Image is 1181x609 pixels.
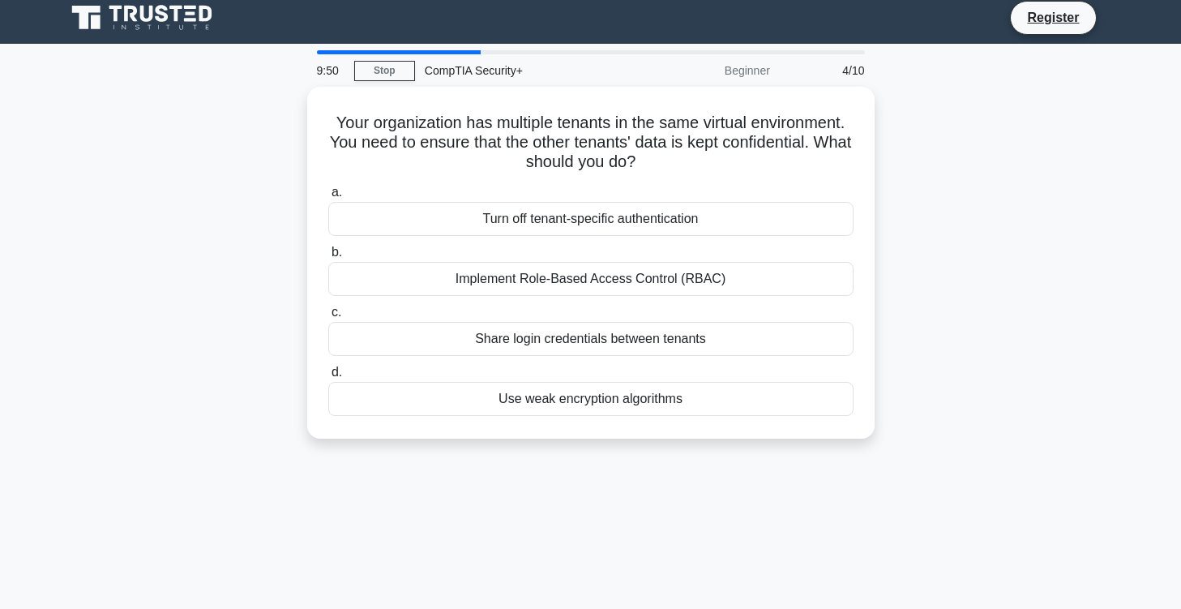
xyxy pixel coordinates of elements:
[327,113,855,173] h5: Your organization has multiple tenants in the same virtual environment. You need to ensure that t...
[328,262,854,296] div: Implement Role-Based Access Control (RBAC)
[332,365,342,379] span: d.
[354,61,415,81] a: Stop
[332,185,342,199] span: a.
[328,382,854,416] div: Use weak encryption algorithms
[332,245,342,259] span: b.
[328,202,854,236] div: Turn off tenant-specific authentication
[415,54,638,87] div: CompTIA Security+
[307,54,354,87] div: 9:50
[332,305,341,319] span: c.
[780,54,875,87] div: 4/10
[328,322,854,356] div: Share login credentials between tenants
[1017,7,1089,28] a: Register
[638,54,780,87] div: Beginner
